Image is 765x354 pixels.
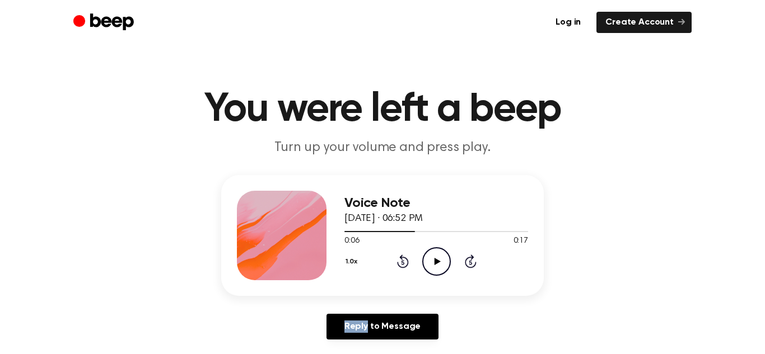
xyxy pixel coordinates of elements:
a: Beep [73,12,137,34]
a: Reply to Message [326,314,439,339]
span: 0:06 [344,235,359,247]
h3: Voice Note [344,196,528,211]
span: [DATE] · 06:52 PM [344,214,423,224]
h1: You were left a beep [96,89,669,130]
span: 0:17 [514,235,528,247]
a: Log in [547,12,590,33]
button: 1.0x [344,252,362,271]
p: Turn up your volume and press play. [167,139,598,157]
a: Create Account [596,12,692,33]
